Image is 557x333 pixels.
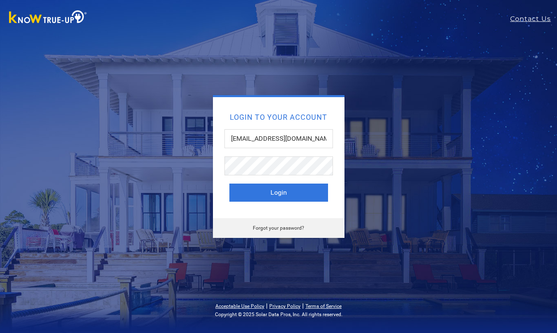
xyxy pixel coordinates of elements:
[215,303,264,309] a: Acceptable Use Policy
[229,114,328,121] h2: Login to your account
[224,129,333,148] input: Email
[253,225,304,231] a: Forgot your password?
[229,184,328,202] button: Login
[266,302,268,310] span: |
[5,9,91,27] img: Know True-Up
[510,14,557,24] a: Contact Us
[305,303,342,309] a: Terms of Service
[302,302,304,310] span: |
[269,303,300,309] a: Privacy Policy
